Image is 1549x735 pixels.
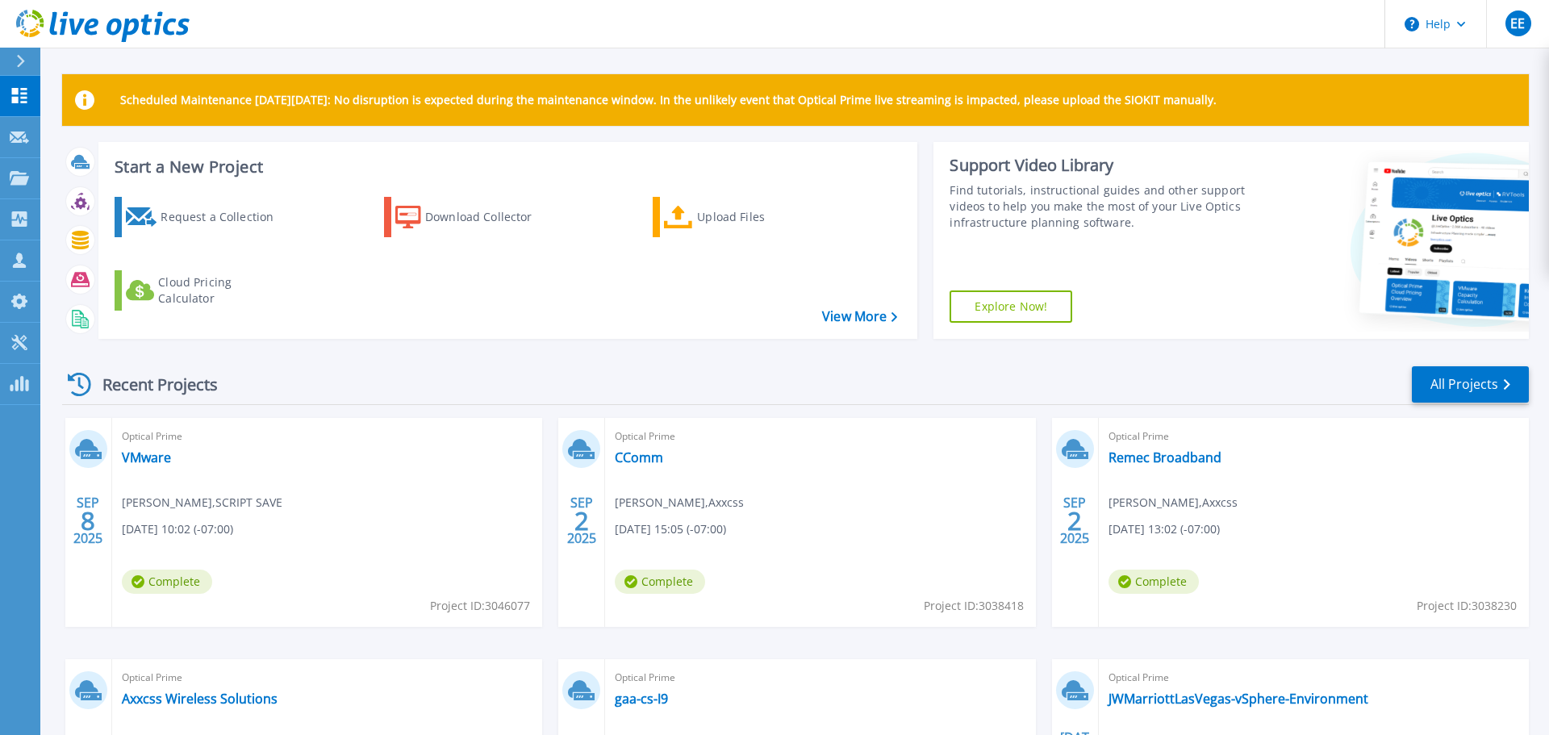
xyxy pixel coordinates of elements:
[122,669,532,687] span: Optical Prime
[1417,597,1517,615] span: Project ID: 3038230
[115,197,294,237] a: Request a Collection
[697,201,826,233] div: Upload Files
[615,449,663,466] a: CComm
[950,290,1072,323] a: Explore Now!
[1109,520,1220,538] span: [DATE] 13:02 (-07:00)
[73,491,103,550] div: SEP 2025
[122,428,532,445] span: Optical Prime
[653,197,833,237] a: Upload Files
[1059,491,1090,550] div: SEP 2025
[1109,494,1238,512] span: [PERSON_NAME] , Axxcss
[1510,17,1525,30] span: EE
[122,691,278,707] a: Axxcss Wireless Solutions
[924,597,1024,615] span: Project ID: 3038418
[1109,428,1519,445] span: Optical Prime
[1109,691,1368,707] a: JWMarriottLasVegas-vSphere-Environment
[122,494,282,512] span: [PERSON_NAME] , SCRIPT SAVE
[425,201,554,233] div: Download Collector
[566,491,597,550] div: SEP 2025
[1412,366,1529,403] a: All Projects
[1109,669,1519,687] span: Optical Prime
[115,158,897,176] h3: Start a New Project
[615,669,1025,687] span: Optical Prime
[615,691,668,707] a: gaa-cs-I9
[120,94,1217,106] p: Scheduled Maintenance [DATE][DATE]: No disruption is expected during the maintenance window. In t...
[1109,570,1199,594] span: Complete
[950,182,1253,231] div: Find tutorials, instructional guides and other support videos to help you make the most of your L...
[574,514,589,528] span: 2
[822,309,897,324] a: View More
[615,570,705,594] span: Complete
[615,494,744,512] span: [PERSON_NAME] , Axxcss
[430,597,530,615] span: Project ID: 3046077
[122,449,171,466] a: VMware
[122,520,233,538] span: [DATE] 10:02 (-07:00)
[615,520,726,538] span: [DATE] 15:05 (-07:00)
[384,197,564,237] a: Download Collector
[1109,449,1221,466] a: Remec Broadband
[158,274,287,307] div: Cloud Pricing Calculator
[115,270,294,311] a: Cloud Pricing Calculator
[615,428,1025,445] span: Optical Prime
[1067,514,1082,528] span: 2
[62,365,240,404] div: Recent Projects
[122,570,212,594] span: Complete
[161,201,290,233] div: Request a Collection
[950,155,1253,176] div: Support Video Library
[81,514,95,528] span: 8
